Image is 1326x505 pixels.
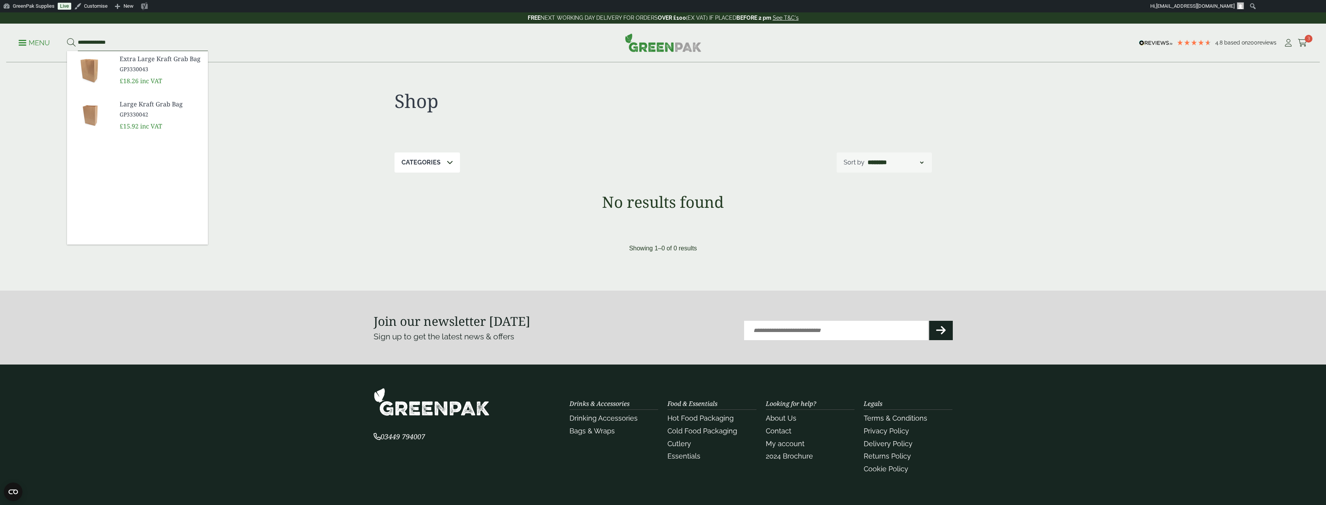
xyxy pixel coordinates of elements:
[140,122,162,130] span: inc VAT
[120,99,202,118] a: Large Kraft Grab Bag GP3330042
[120,122,139,130] span: £15.92
[1139,40,1173,46] img: REVIEWS.io
[19,38,50,48] p: Menu
[374,432,425,441] span: 03449 794007
[67,51,113,88] img: GP3330043
[864,465,908,473] a: Cookie Policy
[374,388,490,416] img: GreenPak Supplies
[667,414,734,422] a: Hot Food Packaging
[570,414,638,422] a: Drinking Accessories
[844,158,865,167] p: Sort by
[374,193,953,211] h1: No results found
[625,33,702,52] img: GreenPak Supplies
[658,15,686,21] strong: OVER £100
[766,427,791,435] a: Contact
[4,483,22,501] button: Open CMP widget
[58,3,71,10] a: Live
[140,77,162,85] span: inc VAT
[1305,35,1312,43] span: 3
[120,77,139,85] span: £18.26
[864,427,909,435] a: Privacy Policy
[773,15,799,21] a: See T&C's
[1257,39,1276,46] span: reviews
[67,96,113,134] img: GP3330042
[120,65,202,73] span: GP3330043
[570,427,615,435] a: Bags & Wraps
[1156,3,1235,9] span: [EMAIL_ADDRESS][DOMAIN_NAME]
[667,440,691,448] a: Cutlery
[1283,39,1293,47] i: My Account
[528,15,540,21] strong: FREE
[864,440,913,448] a: Delivery Policy
[1224,39,1248,46] span: Based on
[864,452,911,460] a: Returns Policy
[1248,39,1257,46] span: 200
[120,110,202,118] span: GP3330042
[766,452,813,460] a: 2024 Brochure
[1298,39,1307,47] i: Cart
[374,433,425,441] a: 03449 794007
[766,414,796,422] a: About Us
[1298,37,1307,49] a: 3
[120,54,202,63] span: Extra Large Kraft Grab Bag
[1177,39,1211,46] div: 4.79 Stars
[766,440,805,448] a: My account
[866,158,925,167] select: Shop order
[864,414,927,422] a: Terms & Conditions
[19,38,50,46] a: Menu
[120,99,202,109] span: Large Kraft Grab Bag
[374,330,634,343] p: Sign up to get the latest news & offers
[401,158,441,167] p: Categories
[667,427,737,435] a: Cold Food Packaging
[629,244,697,253] p: Showing 1–0 of 0 results
[120,54,202,73] a: Extra Large Kraft Grab Bag GP3330043
[374,313,530,329] strong: Join our newsletter [DATE]
[736,15,771,21] strong: BEFORE 2 pm
[395,90,663,112] h1: Shop
[667,452,700,460] a: Essentials
[1215,39,1224,46] span: 4.8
